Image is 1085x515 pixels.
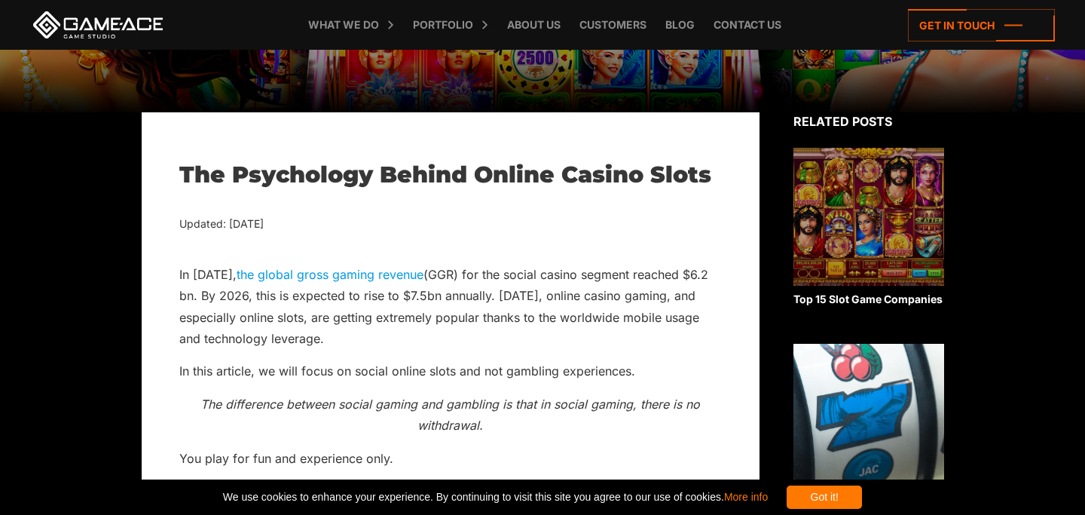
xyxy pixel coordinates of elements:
a: Get in touch [908,9,1055,41]
div: Related posts [793,112,944,130]
p: In this article, we will focus on social online slots and not gambling experiences. [179,360,722,382]
i: The difference between social gaming and gambling is that in social gaming, there is no withdrawal. [200,397,700,433]
a: Top 15 Slot Game Companies [793,148,944,306]
p: You play for fun and experience only. [179,448,722,469]
a: Everything You Want to Know About Slot Game Art [793,344,944,515]
div: Got it! [787,486,862,509]
p: In [DATE], (GGR) for the social casino segment reached $6.2 bn. By 2026, this is expected to rise... [179,264,722,350]
span: We use cookies to enhance your experience. By continuing to visit this site you agree to our use ... [223,486,768,509]
img: Related [793,148,944,286]
img: Related [793,344,944,482]
h1: The Psychology Behind Online Casino Slots [179,161,722,189]
a: the global gross gaming revenue [237,267,423,282]
a: More info [724,491,768,503]
div: Updated: [DATE] [179,215,722,234]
